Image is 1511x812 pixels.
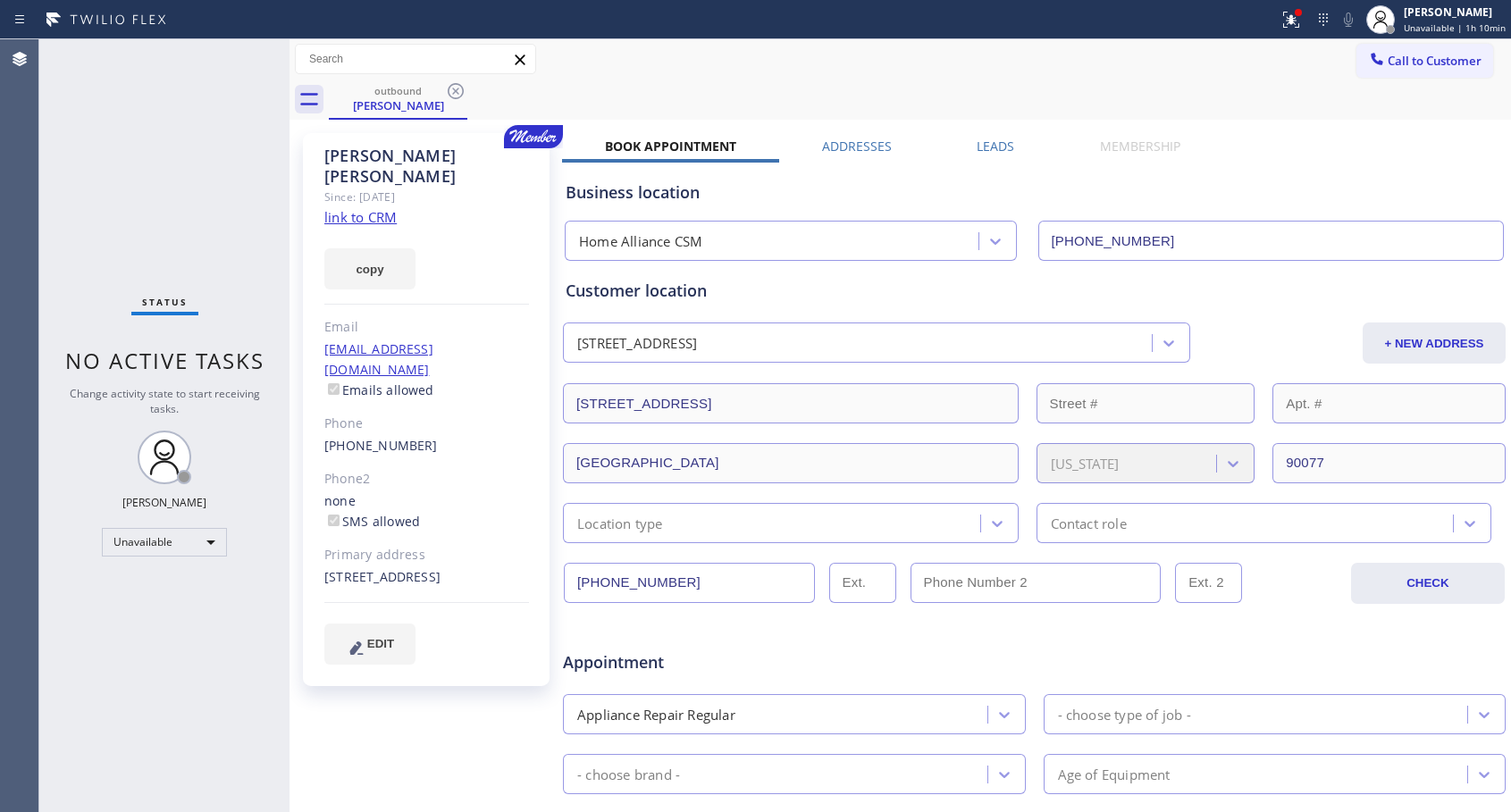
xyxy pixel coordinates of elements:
span: Status [142,296,188,308]
div: [STREET_ADDRESS] [577,333,697,354]
button: EDIT [324,624,416,665]
div: [PERSON_NAME] [122,495,206,510]
label: Leads [977,138,1014,155]
label: Addresses [822,138,892,155]
label: Book Appointment [605,138,736,155]
input: Street # [1037,383,1255,423]
a: [PHONE_NUMBER] [324,437,438,454]
div: outbound [331,84,466,97]
div: Home Alliance CSM [579,231,702,252]
button: + NEW ADDRESS [1363,322,1506,364]
span: Change activity state to start receiving tasks. [70,386,260,416]
input: Ext. 2 [1175,563,1242,603]
div: Business location [566,180,1503,205]
div: - choose type of job - [1058,704,1191,724]
span: Unavailable | 1h 10min [1404,21,1506,34]
div: Age of Equipment [1058,764,1171,784]
input: Ext. [829,563,896,603]
button: Mute [1336,7,1361,32]
div: Phone2 [324,469,529,490]
label: Emails allowed [324,381,434,398]
input: Emails allowed [328,383,340,395]
a: link to CRM [324,208,397,226]
input: Address [563,383,1019,423]
div: [PERSON_NAME] [PERSON_NAME] [324,146,529,187]
button: copy [324,248,416,289]
div: [PERSON_NAME] [331,97,466,113]
span: No active tasks [65,346,264,375]
div: Since: [DATE] [324,187,529,207]
div: none [324,491,529,532]
input: City [563,443,1019,483]
input: Phone Number [1038,221,1505,261]
div: Customer location [566,279,1503,303]
div: Appliance Repair Regular [577,704,735,724]
button: Call to Customer [1356,44,1493,78]
input: ZIP [1272,443,1506,483]
input: Apt. # [1272,383,1506,423]
div: Contact role [1051,513,1127,533]
span: Call to Customer [1388,53,1482,69]
input: Phone Number 2 [911,563,1162,603]
input: Phone Number [564,563,815,603]
input: Search [296,45,535,73]
div: - choose brand - [577,764,680,784]
span: Appointment [563,650,875,674]
div: Primary address [324,545,529,565]
div: Location type [577,513,663,533]
input: SMS allowed [328,515,340,526]
button: CHECK [1351,563,1505,604]
div: Phone [324,414,529,434]
label: Membership [1100,138,1180,155]
div: [STREET_ADDRESS] [324,567,529,588]
label: SMS allowed [324,513,420,530]
div: Unavailable [102,528,227,557]
div: Email [324,317,529,338]
a: [EMAIL_ADDRESS][DOMAIN_NAME] [324,340,433,378]
div: Christopher Adamson [331,80,466,118]
span: EDIT [367,637,394,650]
div: [PERSON_NAME] [1404,4,1506,20]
